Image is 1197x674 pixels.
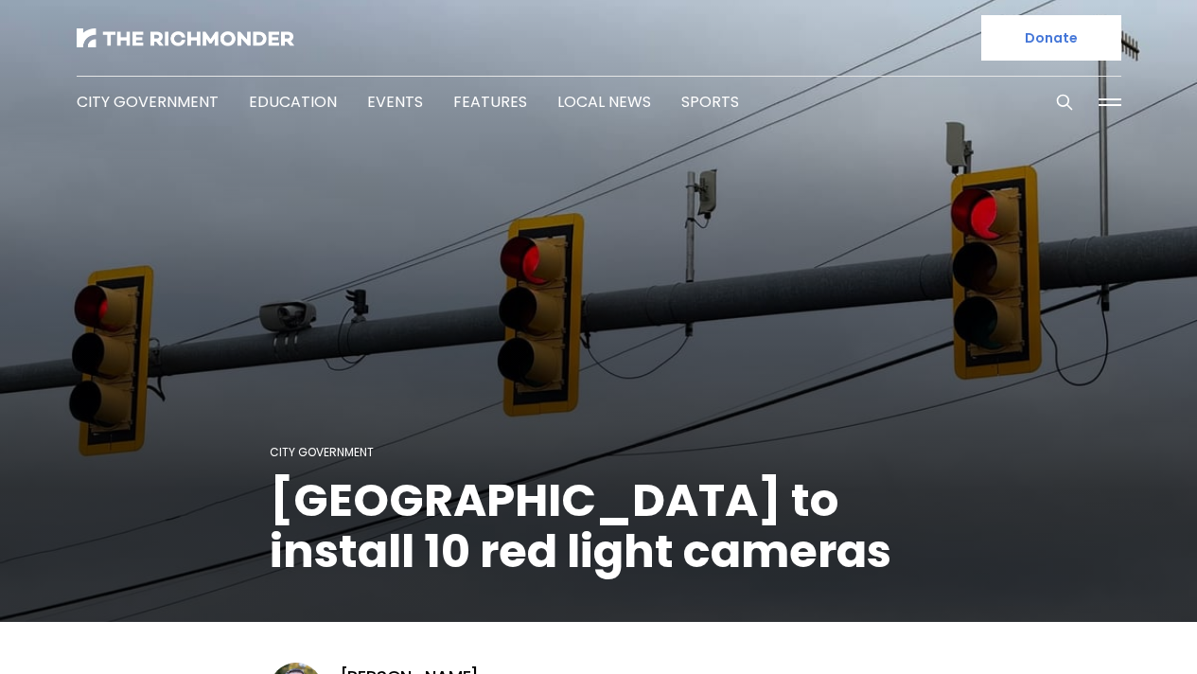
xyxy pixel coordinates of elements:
[981,15,1121,61] a: Donate
[367,91,423,113] a: Events
[453,91,527,113] a: Features
[77,28,294,47] img: The Richmonder
[270,444,374,460] a: City Government
[681,91,739,113] a: Sports
[724,581,1197,674] iframe: portal-trigger
[249,91,337,113] a: Education
[77,91,219,113] a: City Government
[270,475,928,577] h1: [GEOGRAPHIC_DATA] to install 10 red light cameras
[557,91,651,113] a: Local News
[1050,88,1079,116] button: Search this site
